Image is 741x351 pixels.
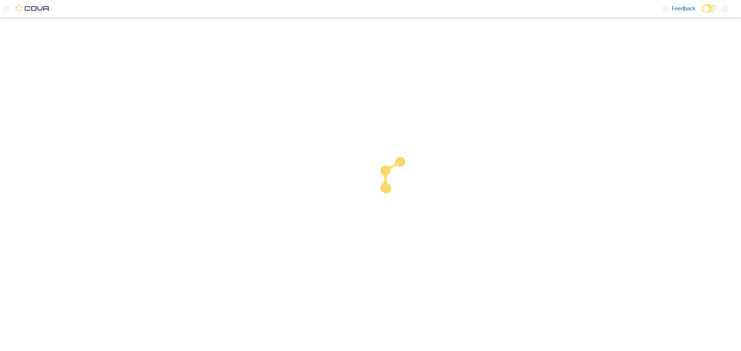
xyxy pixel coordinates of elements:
a: Feedback [660,1,699,16]
img: cova-loader [370,151,428,209]
span: Feedback [672,5,695,12]
input: Dark Mode [702,5,718,13]
img: Cova [15,5,50,12]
